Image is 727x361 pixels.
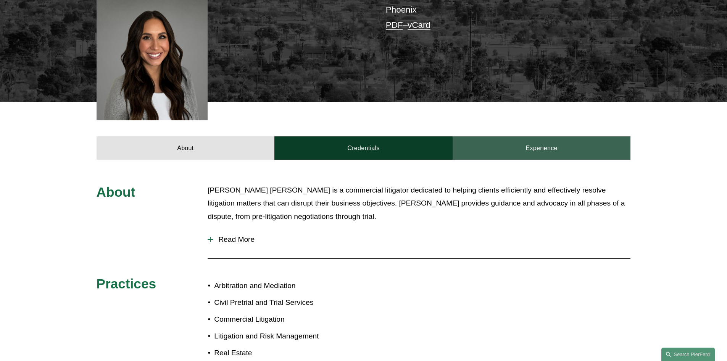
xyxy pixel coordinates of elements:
[97,136,275,159] a: About
[97,185,135,199] span: About
[97,276,156,291] span: Practices
[386,20,403,30] a: PDF
[453,136,631,159] a: Experience
[408,20,430,30] a: vCard
[214,296,363,309] p: Civil Pretrial and Trial Services
[214,330,363,343] p: Litigation and Risk Management
[214,313,363,326] p: Commercial Litigation
[208,230,630,249] button: Read More
[208,184,630,223] p: [PERSON_NAME] [PERSON_NAME] is a commercial litigator dedicated to helping clients efficiently an...
[274,136,453,159] a: Credentials
[214,279,363,293] p: Arbitration and Mediation
[214,346,363,360] p: Real Estate
[661,348,715,361] a: Search this site
[213,235,630,244] span: Read More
